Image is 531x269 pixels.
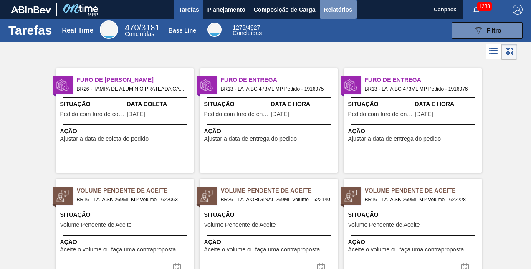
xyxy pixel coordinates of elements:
[233,24,260,31] span: / 4927
[477,2,492,11] span: 1238
[204,238,336,246] span: Ação
[271,111,289,117] span: 31/03/2025,
[204,211,336,219] span: Situação
[125,24,159,37] div: Real Time
[348,136,441,142] span: Ajustar a data de entrega do pedido
[348,100,413,109] span: Situação
[344,190,357,202] img: status
[11,6,51,13] img: TNhmsLtSVTkK8tSr43FrP2fwEKptu5GPRR3wAAAABJRU5ErkJggg==
[200,190,213,202] img: status
[348,238,480,246] span: Ação
[348,211,480,219] span: Situação
[221,76,338,84] span: Furo de Entrega
[60,127,192,136] span: Ação
[100,20,118,39] div: Real Time
[200,79,213,91] img: status
[365,84,475,94] span: BR13 - LATA BC 473ML MP Pedido - 1916976
[271,100,336,109] span: Data e Hora
[365,195,475,204] span: BR16 - LATA SK 269ML MP Volume - 622228
[60,136,149,142] span: Ajustar a data de coleta do pedido
[365,186,482,195] span: Volume Pendente de Aceite
[127,111,145,117] span: 10/09/2025
[348,111,413,117] span: Pedido com furo de entrega
[513,5,523,15] img: Logout
[125,23,159,32] span: / 3181
[463,4,490,15] button: Notificações
[179,5,199,15] span: Tarefas
[77,195,187,204] span: BR16 - LATA SK 269ML MP Volume - 622063
[56,190,69,202] img: status
[221,186,338,195] span: Volume Pendente de Aceite
[169,27,196,34] div: Base Line
[233,30,262,36] span: Concluídas
[221,195,331,204] span: BR26 - LATA ORIGINAL 269ML Volume - 622140
[344,79,357,91] img: status
[348,222,420,228] span: Volume Pendente de Aceite
[60,111,125,117] span: Pedido com furo de coleta
[125,30,154,37] span: Concluídas
[56,79,69,91] img: status
[207,5,245,15] span: Planejamento
[204,222,276,228] span: Volume Pendente de Aceite
[487,27,501,34] span: Filtro
[501,44,517,60] div: Visão em Cards
[254,5,316,15] span: Composição de Carga
[127,100,192,109] span: Data Coleta
[452,22,523,39] button: Filtro
[77,186,194,195] span: Volume Pendente de Aceite
[204,136,297,142] span: Ajustar a data de entrega do pedido
[415,111,433,117] span: 31/03/2025,
[324,5,352,15] span: Relatórios
[60,222,132,228] span: Volume Pendente de Aceite
[62,27,93,34] div: Real Time
[125,23,139,32] span: 470
[77,76,194,84] span: Furo de Coleta
[233,25,262,36] div: Base Line
[60,246,176,253] span: Aceite o volume ou faça uma contraproposta
[348,246,464,253] span: Aceite o volume ou faça uma contraproposta
[77,84,187,94] span: BR26 - TAMPA DE ALUMÍNIO PRATEADA CANPACK CDL Pedido - 2009945
[204,246,320,253] span: Aceite o volume ou faça uma contraproposta
[486,44,501,60] div: Visão em Lista
[207,23,222,37] div: Base Line
[365,76,482,84] span: Furo de Entrega
[415,100,480,109] span: Data e Hora
[233,24,245,31] span: 1279
[60,238,192,246] span: Ação
[8,25,52,35] h1: Tarefas
[60,100,125,109] span: Situação
[60,211,192,219] span: Situação
[204,111,269,117] span: Pedido com furo de entrega
[204,100,269,109] span: Situação
[204,127,336,136] span: Ação
[221,84,331,94] span: BR13 - LATA BC 473ML MP Pedido - 1916975
[348,127,480,136] span: Ação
